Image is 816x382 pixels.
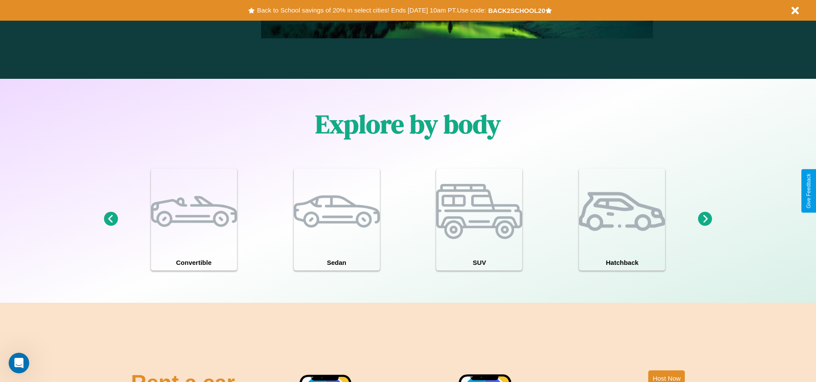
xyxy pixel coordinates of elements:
iframe: Intercom live chat [9,353,29,373]
button: Back to School savings of 20% in select cities! Ends [DATE] 10am PT.Use code: [255,4,488,16]
h1: Explore by body [315,106,501,142]
h4: Sedan [294,255,380,270]
h4: Convertible [151,255,237,270]
h4: Hatchback [579,255,665,270]
b: BACK2SCHOOL20 [488,7,545,14]
div: Give Feedback [806,174,812,208]
h4: SUV [436,255,522,270]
